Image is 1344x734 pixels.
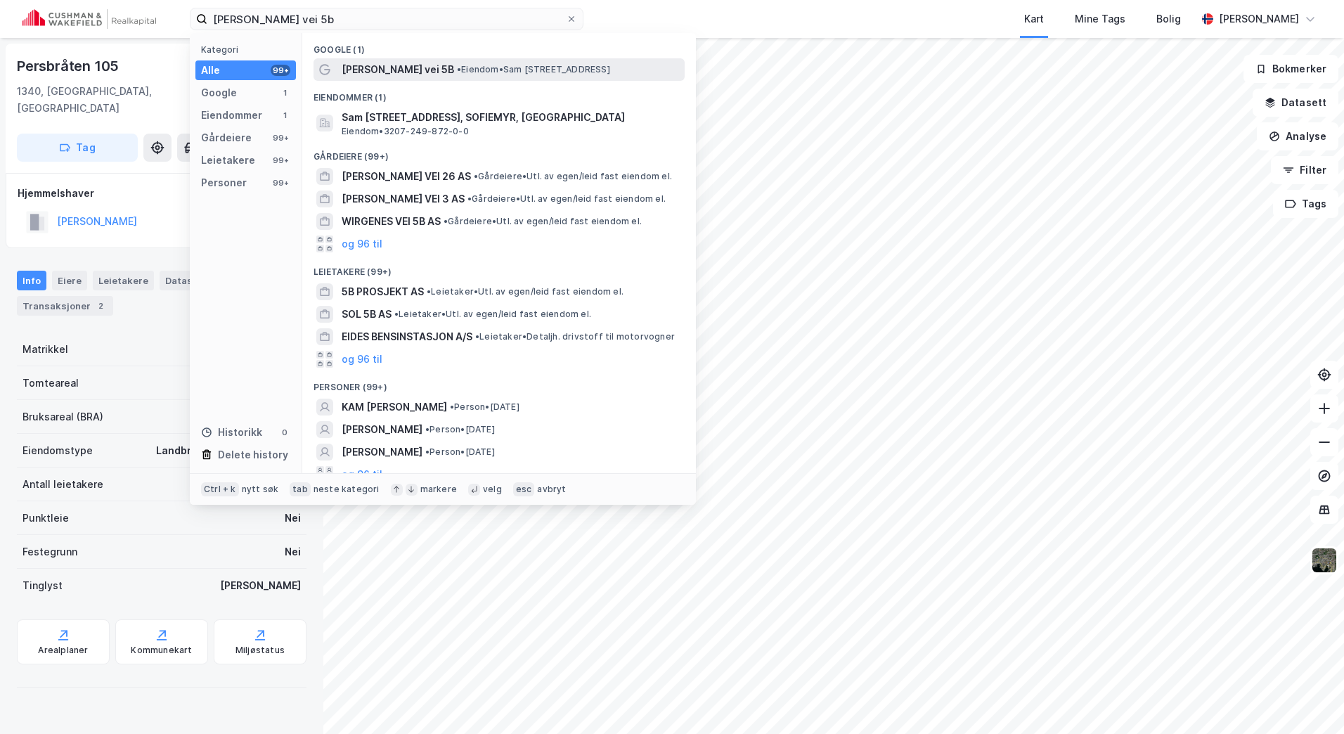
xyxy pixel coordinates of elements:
[22,442,93,459] div: Eiendomstype
[1271,156,1338,184] button: Filter
[342,466,382,483] button: og 96 til
[1024,11,1044,27] div: Kart
[201,44,296,55] div: Kategori
[22,408,103,425] div: Bruksareal (BRA)
[201,482,239,496] div: Ctrl + k
[1274,667,1344,734] iframe: Chat Widget
[52,271,87,290] div: Eiere
[302,81,696,106] div: Eiendommer (1)
[242,484,279,495] div: nytt søk
[342,399,447,416] span: KAM [PERSON_NAME]
[425,446,429,457] span: •
[22,476,103,493] div: Antall leietakere
[342,444,422,461] span: [PERSON_NAME]
[1274,667,1344,734] div: Kontrollprogram for chat
[314,484,380,495] div: neste kategori
[342,61,454,78] span: [PERSON_NAME] vei 5B
[302,371,696,396] div: Personer (99+)
[475,331,675,342] span: Leietaker • Detaljh. drivstoff til motorvogner
[342,283,424,300] span: 5B PROSJEKT AS
[285,510,301,527] div: Nei
[342,236,382,252] button: og 96 til
[1273,190,1338,218] button: Tags
[342,109,679,126] span: Sam [STREET_ADDRESS], SOFIEMYR, [GEOGRAPHIC_DATA]
[201,424,262,441] div: Historikk
[220,577,301,594] div: [PERSON_NAME]
[420,484,457,495] div: markere
[425,424,429,434] span: •
[342,191,465,207] span: [PERSON_NAME] VEI 3 AS
[1311,547,1338,574] img: 9k=
[271,65,290,76] div: 99+
[457,64,610,75] span: Eiendom • Sam [STREET_ADDRESS]
[156,442,301,459] div: Landbruk, Enebolig, Logistikk
[271,155,290,166] div: 99+
[22,543,77,560] div: Festegrunn
[22,9,156,29] img: cushman-wakefield-realkapital-logo.202ea83816669bd177139c58696a8fa1.svg
[1219,11,1299,27] div: [PERSON_NAME]
[38,645,88,656] div: Arealplaner
[342,126,469,137] span: Eiendom • 3207-249-872-0-0
[342,328,472,345] span: EIDES BENSINSTASJON A/S
[450,401,519,413] span: Person • [DATE]
[22,510,69,527] div: Punktleie
[444,216,642,227] span: Gårdeiere • Utl. av egen/leid fast eiendom el.
[444,216,448,226] span: •
[17,134,138,162] button: Tag
[1075,11,1125,27] div: Mine Tags
[17,296,113,316] div: Transaksjoner
[537,484,566,495] div: avbryt
[201,62,220,79] div: Alle
[475,331,479,342] span: •
[201,174,247,191] div: Personer
[279,87,290,98] div: 1
[1257,122,1338,150] button: Analyse
[18,185,306,202] div: Hjemmelshaver
[201,84,237,101] div: Google
[474,171,478,181] span: •
[290,482,311,496] div: tab
[271,177,290,188] div: 99+
[394,309,591,320] span: Leietaker • Utl. av egen/leid fast eiendom el.
[427,286,623,297] span: Leietaker • Utl. av egen/leid fast eiendom el.
[17,271,46,290] div: Info
[394,309,399,319] span: •
[131,645,192,656] div: Kommunekart
[22,375,79,392] div: Tomteareal
[342,213,441,230] span: WIRGENES VEI 5B AS
[17,55,122,77] div: Persbråten 105
[22,341,68,358] div: Matrikkel
[467,193,472,204] span: •
[467,193,666,205] span: Gårdeiere • Utl. av egen/leid fast eiendom el.
[93,299,108,313] div: 2
[483,484,502,495] div: velg
[285,543,301,560] div: Nei
[279,110,290,121] div: 1
[302,255,696,281] div: Leietakere (99+)
[474,171,672,182] span: Gårdeiere • Utl. av egen/leid fast eiendom el.
[207,8,566,30] input: Søk på adresse, matrikkel, gårdeiere, leietakere eller personer
[302,33,696,58] div: Google (1)
[22,577,63,594] div: Tinglyst
[17,83,200,117] div: 1340, [GEOGRAPHIC_DATA], [GEOGRAPHIC_DATA]
[1253,89,1338,117] button: Datasett
[450,401,454,412] span: •
[457,64,461,75] span: •
[218,446,288,463] div: Delete history
[201,129,252,146] div: Gårdeiere
[513,482,535,496] div: esc
[342,351,382,368] button: og 96 til
[302,140,696,165] div: Gårdeiere (99+)
[1243,55,1338,83] button: Bokmerker
[271,132,290,143] div: 99+
[235,645,285,656] div: Miljøstatus
[342,306,392,323] span: SOL 5B AS
[201,152,255,169] div: Leietakere
[342,168,471,185] span: [PERSON_NAME] VEI 26 AS
[1156,11,1181,27] div: Bolig
[425,424,495,435] span: Person • [DATE]
[279,427,290,438] div: 0
[201,107,262,124] div: Eiendommer
[342,421,422,438] span: [PERSON_NAME]
[427,286,431,297] span: •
